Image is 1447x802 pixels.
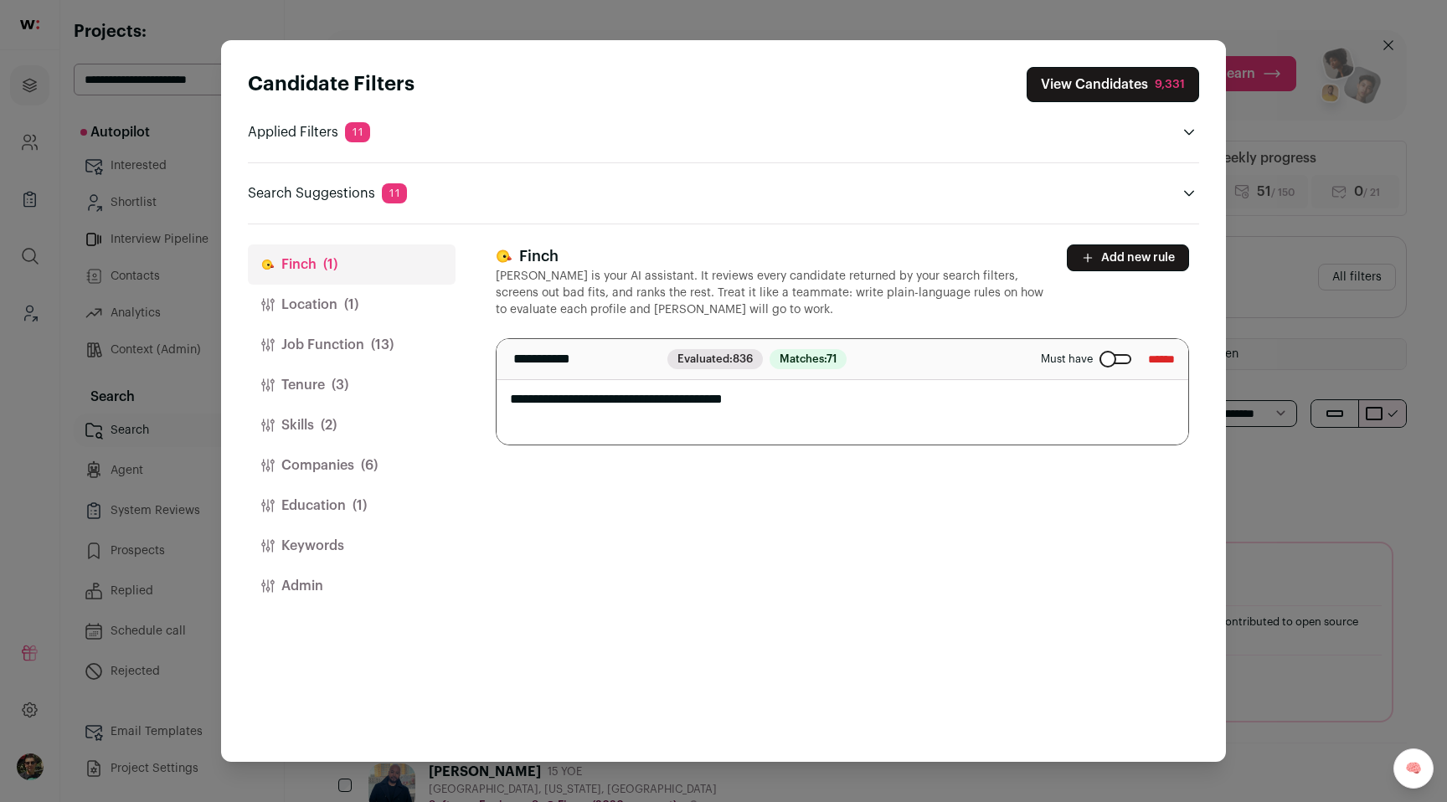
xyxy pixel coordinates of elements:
[667,349,763,369] span: Evaluated:
[345,122,370,142] span: 11
[1393,748,1434,789] a: 🧠
[1041,352,1093,366] span: Must have
[248,445,456,486] button: Companies(6)
[248,405,456,445] button: Skills(2)
[248,486,456,526] button: Education(1)
[248,526,456,566] button: Keywords
[248,183,407,203] p: Search Suggestions
[733,353,753,364] span: 836
[323,254,337,275] span: (1)
[353,496,367,516] span: (1)
[344,295,358,315] span: (1)
[371,335,394,355] span: (13)
[496,268,1047,318] p: [PERSON_NAME] is your AI assistant. It reviews every candidate returned by your search filters, s...
[1155,76,1185,93] div: 9,331
[248,365,456,405] button: Tenure(3)
[248,325,456,365] button: Job Function(13)
[248,122,370,142] p: Applied Filters
[248,75,415,95] strong: Candidate Filters
[321,415,337,435] span: (2)
[1027,67,1199,102] button: Close search preferences
[826,353,837,364] span: 71
[248,566,456,606] button: Admin
[1067,244,1189,271] button: Add new rule
[382,183,407,203] span: 11
[361,455,378,476] span: (6)
[1179,122,1199,142] button: Open applied filters
[248,244,456,285] button: Finch(1)
[332,375,348,395] span: (3)
[248,285,456,325] button: Location(1)
[496,244,1047,268] h3: Finch
[770,349,847,369] span: Matches:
